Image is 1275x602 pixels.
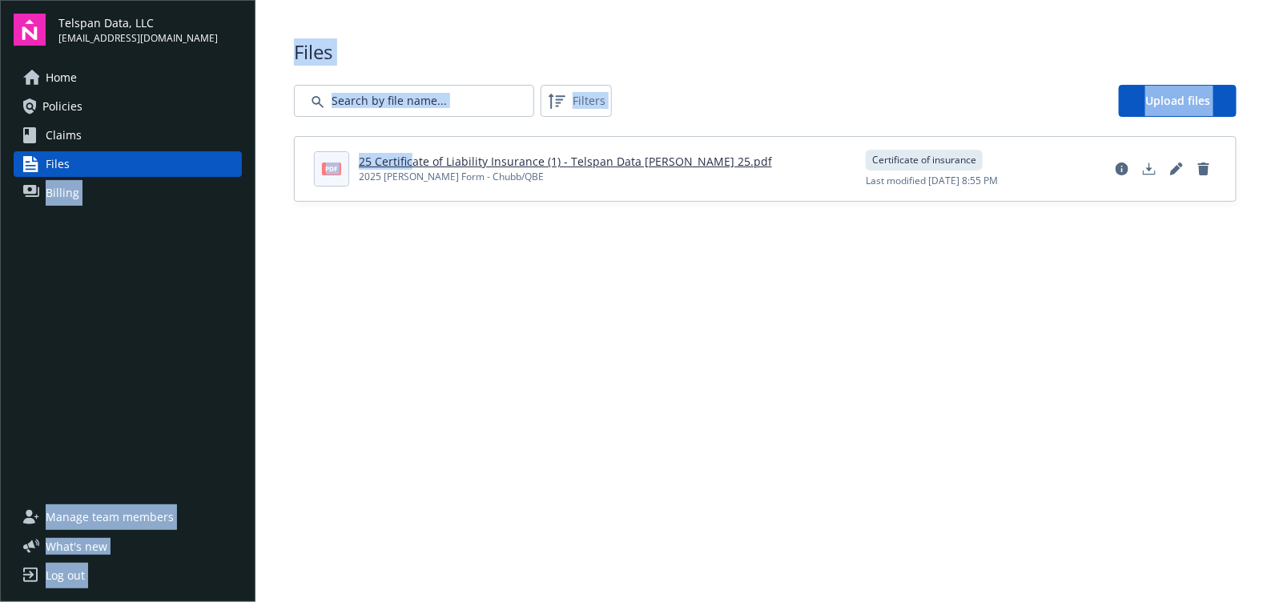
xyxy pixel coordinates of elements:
span: Filters [544,88,609,114]
a: View file details [1109,156,1135,182]
button: Filters [541,85,612,117]
span: Filters [573,92,605,109]
span: Telspan Data, LLC [58,14,218,31]
span: What ' s new [46,538,107,555]
a: Upload files [1119,85,1237,117]
div: Log out [46,563,85,588]
a: Download document [1136,156,1162,182]
a: Delete document [1191,156,1217,182]
a: Edit document [1164,156,1189,182]
span: [EMAIL_ADDRESS][DOMAIN_NAME] [58,31,218,46]
span: Upload files [1145,93,1210,108]
input: Search by file name... [294,85,534,117]
div: 2025 [PERSON_NAME] Form - Chubb/QBE [359,170,772,184]
span: Files [46,151,70,177]
button: Telspan Data, LLC[EMAIL_ADDRESS][DOMAIN_NAME] [58,14,242,46]
a: Policies [14,94,242,119]
span: Claims [46,122,82,148]
a: Claims [14,122,242,148]
a: Billing [14,180,242,206]
span: Billing [46,180,79,206]
span: Certificate of insurance [872,153,976,167]
span: Home [46,65,77,90]
span: Policies [42,94,82,119]
a: Home [14,65,242,90]
span: Files [294,38,1237,66]
span: Manage team members [46,504,174,530]
a: Files [14,151,242,177]
span: pdf [322,163,341,175]
img: navigator-logo.svg [14,14,46,46]
button: What's new [14,538,133,555]
span: Last modified [DATE] 8:55 PM [866,174,998,188]
a: 25 Certificate of Liability Insurance (1) - Telspan Data [PERSON_NAME] 25.pdf [359,154,772,169]
a: Manage team members [14,504,242,530]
